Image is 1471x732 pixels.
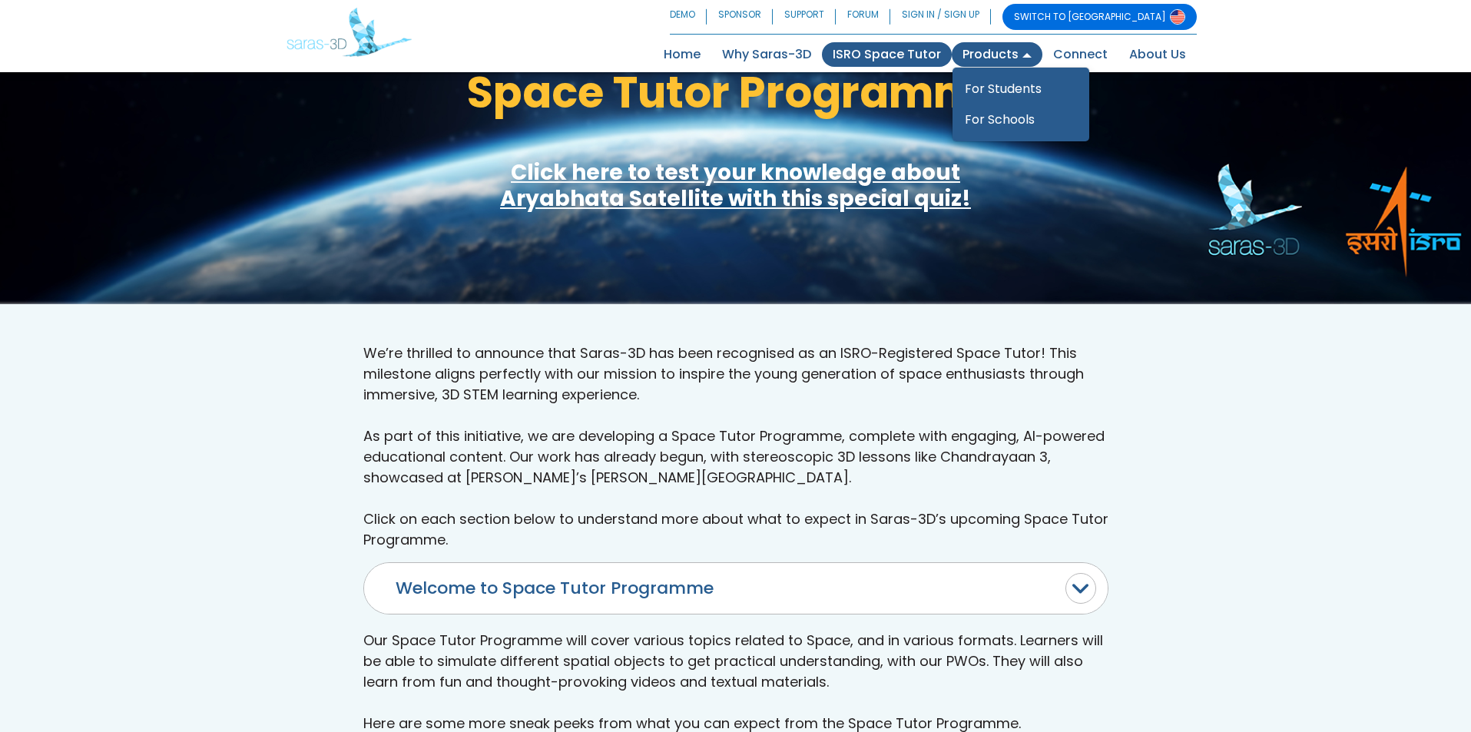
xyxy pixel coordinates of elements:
[822,42,952,67] a: ISRO Space Tutor
[364,563,1108,614] button: Welcome to Space Tutor Programme
[500,157,971,214] a: Click here to test your knowledge aboutAryabhata Satellite with this special quiz!
[1002,4,1197,30] a: SWITCH TO [GEOGRAPHIC_DATA]
[890,4,991,30] a: SIGN IN / SIGN UP
[670,4,707,30] a: DEMO
[953,74,1089,104] a: For Students
[1118,42,1197,67] a: About Us
[952,42,1042,67] a: Products
[363,343,1108,550] p: We’re thrilled to announce that Saras-3D has been recognised as an ISRO-Registered Space Tutor! T...
[707,4,773,30] a: SPONSOR
[711,42,822,67] a: Why Saras-3D
[467,62,1004,123] span: Space Tutor Programme
[952,67,1090,142] div: Products
[287,8,412,57] img: Saras 3D
[1170,9,1185,25] img: Switch to USA
[1042,42,1118,67] a: Connect
[836,4,890,30] a: FORUM
[953,104,1089,135] a: For Schools
[653,42,711,67] a: Home
[773,4,836,30] a: SUPPORT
